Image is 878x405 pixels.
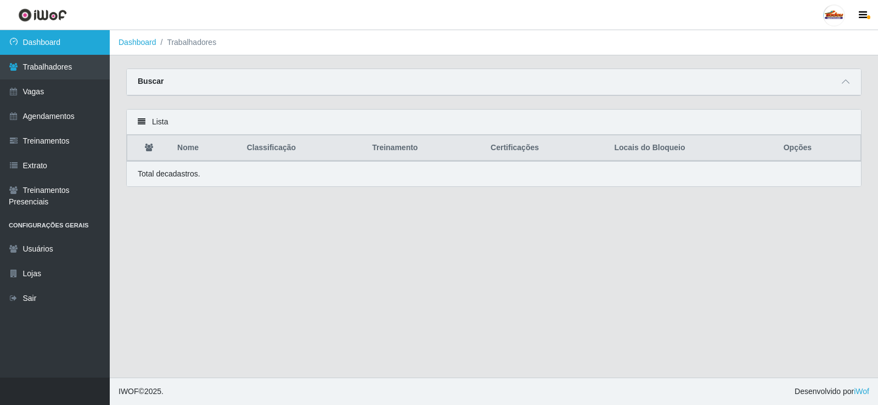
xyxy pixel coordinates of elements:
a: iWof [854,387,869,396]
span: Desenvolvido por [795,386,869,397]
div: Lista [127,110,861,135]
th: Classificação [240,135,366,161]
th: Certificações [484,135,607,161]
li: Trabalhadores [156,37,217,48]
span: © 2025 . [119,386,164,397]
th: Nome [171,135,240,161]
th: Locais do Bloqueio [607,135,776,161]
img: CoreUI Logo [18,8,67,22]
p: Total de cadastros. [138,168,200,180]
a: Dashboard [119,38,156,47]
nav: breadcrumb [110,30,878,55]
th: Opções [777,135,861,161]
th: Treinamento [365,135,484,161]
strong: Buscar [138,77,164,85]
span: IWOF [119,387,139,396]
